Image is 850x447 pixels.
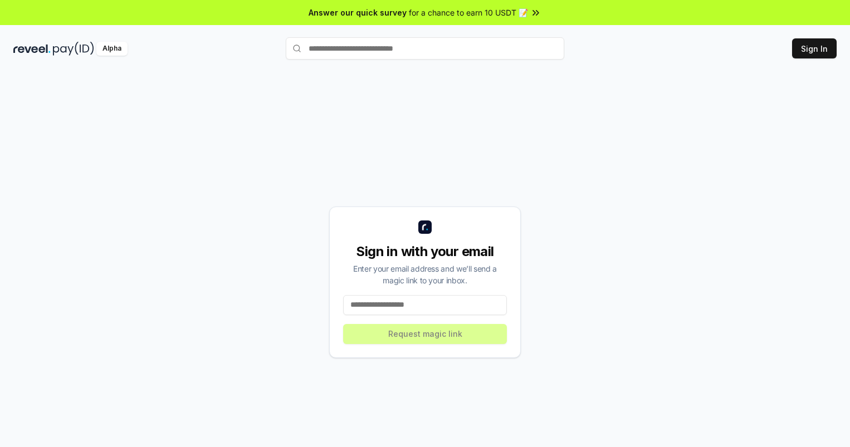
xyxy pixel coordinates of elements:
span: for a chance to earn 10 USDT 📝 [409,7,528,18]
button: Sign In [792,38,837,58]
div: Sign in with your email [343,243,507,261]
img: reveel_dark [13,42,51,56]
img: pay_id [53,42,94,56]
img: logo_small [418,220,432,234]
div: Alpha [96,42,128,56]
span: Answer our quick survey [309,7,407,18]
div: Enter your email address and we’ll send a magic link to your inbox. [343,263,507,286]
